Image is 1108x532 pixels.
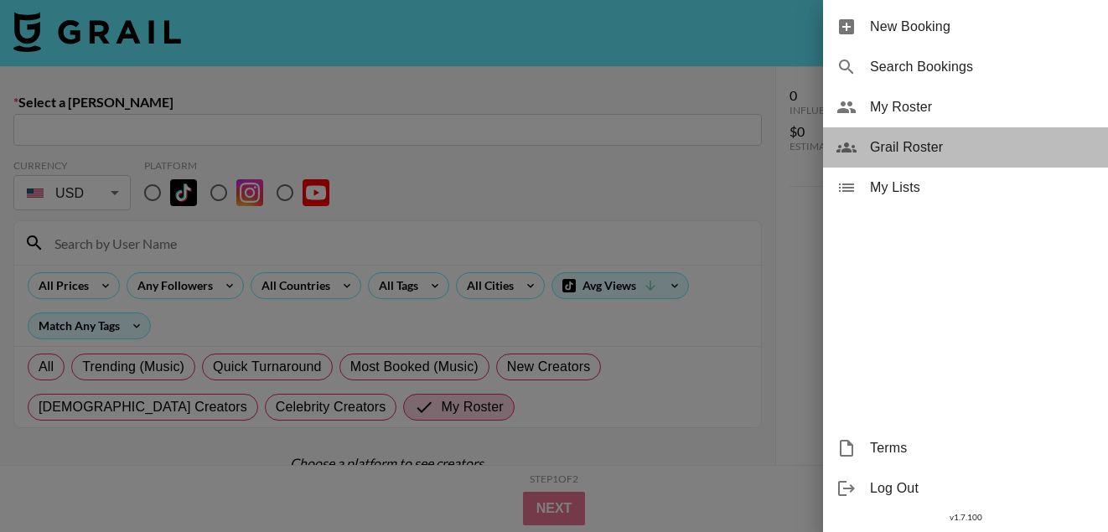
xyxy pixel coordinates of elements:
div: Search Bookings [823,47,1108,87]
span: Terms [870,438,1095,458]
span: New Booking [870,17,1095,37]
div: Log Out [823,468,1108,509]
span: Grail Roster [870,137,1095,158]
div: Terms [823,428,1108,468]
div: Grail Roster [823,127,1108,168]
span: My Lists [870,178,1095,198]
div: v 1.7.100 [823,509,1108,526]
span: Search Bookings [870,57,1095,77]
div: New Booking [823,7,1108,47]
span: My Roster [870,97,1095,117]
div: My Roster [823,87,1108,127]
span: Log Out [870,478,1095,498]
div: My Lists [823,168,1108,208]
